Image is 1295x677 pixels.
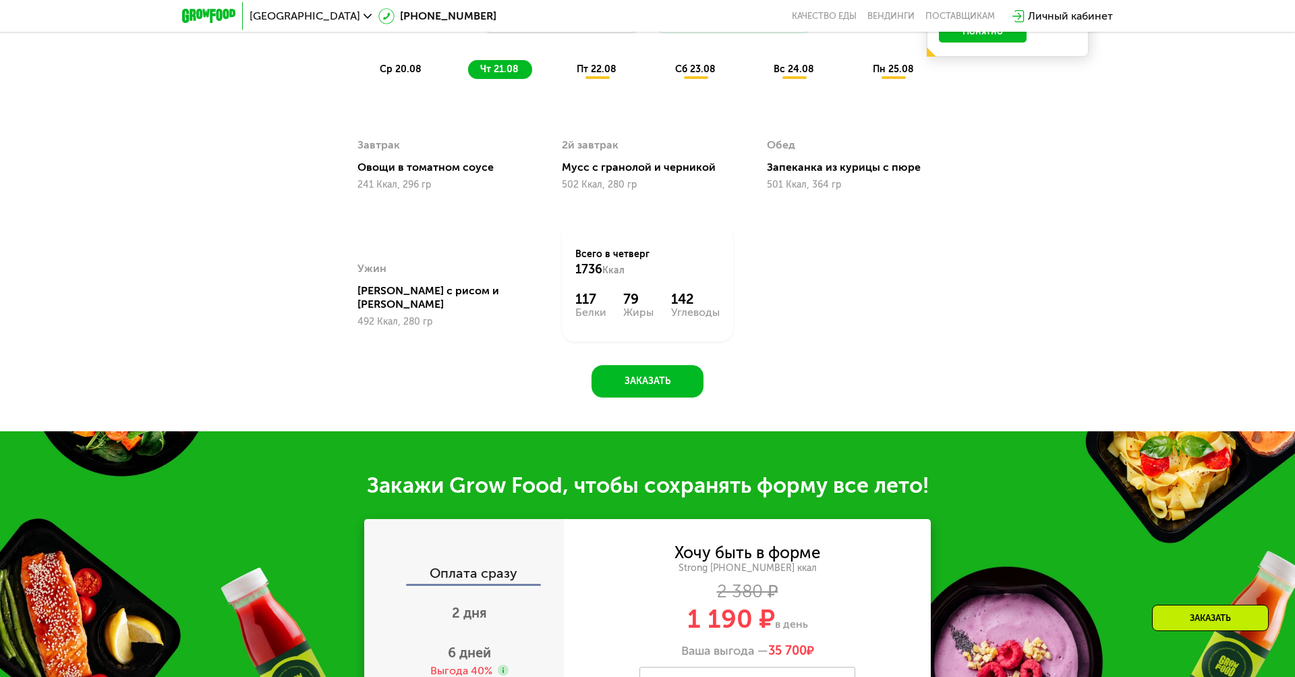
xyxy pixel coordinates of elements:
div: 241 Ккал, 296 гр [357,296,528,307]
a: [PHONE_NUMBER] [378,8,496,24]
a: Вендинги [867,11,915,22]
div: 502 Ккал, 280 гр [562,296,732,307]
span: чт 21.08 [480,63,519,75]
div: 117 [575,408,606,424]
span: вс 24.08 [774,63,814,75]
div: поставщикам [925,11,995,22]
span: пн 25.08 [873,63,914,75]
div: Обед [767,252,795,272]
div: Всего в четверг [575,364,719,394]
div: Запеканка из курицы с пюре [767,277,948,291]
div: 492 Ккал, 280 гр [357,537,528,547]
div: [PERSON_NAME] с рисом и [PERSON_NAME] [357,504,539,531]
div: Ужин [357,479,386,499]
div: 142 [671,408,720,424]
a: Качество еды [792,11,857,22]
span: Ккал [602,381,625,393]
div: Углеводы [671,424,720,435]
div: 79 [623,408,654,424]
div: Жиры [623,424,654,435]
div: Заказать [1152,605,1269,631]
button: Заказать [592,571,703,603]
span: пт 22.08 [577,63,616,75]
div: Личный кабинет [1028,8,1113,24]
div: 2й завтрак [562,252,618,272]
div: 501 Ккал, 364 гр [767,296,938,307]
span: ср 20.08 [380,63,422,75]
div: Белки [575,424,606,435]
div: Мусс с гранолой и черникой [562,277,743,291]
span: [GEOGRAPHIC_DATA] [250,11,360,22]
div: Завтрак [357,252,400,272]
span: сб 23.08 [675,63,716,75]
span: 1736 [575,379,602,394]
div: Овощи в томатном соусе [357,277,539,291]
